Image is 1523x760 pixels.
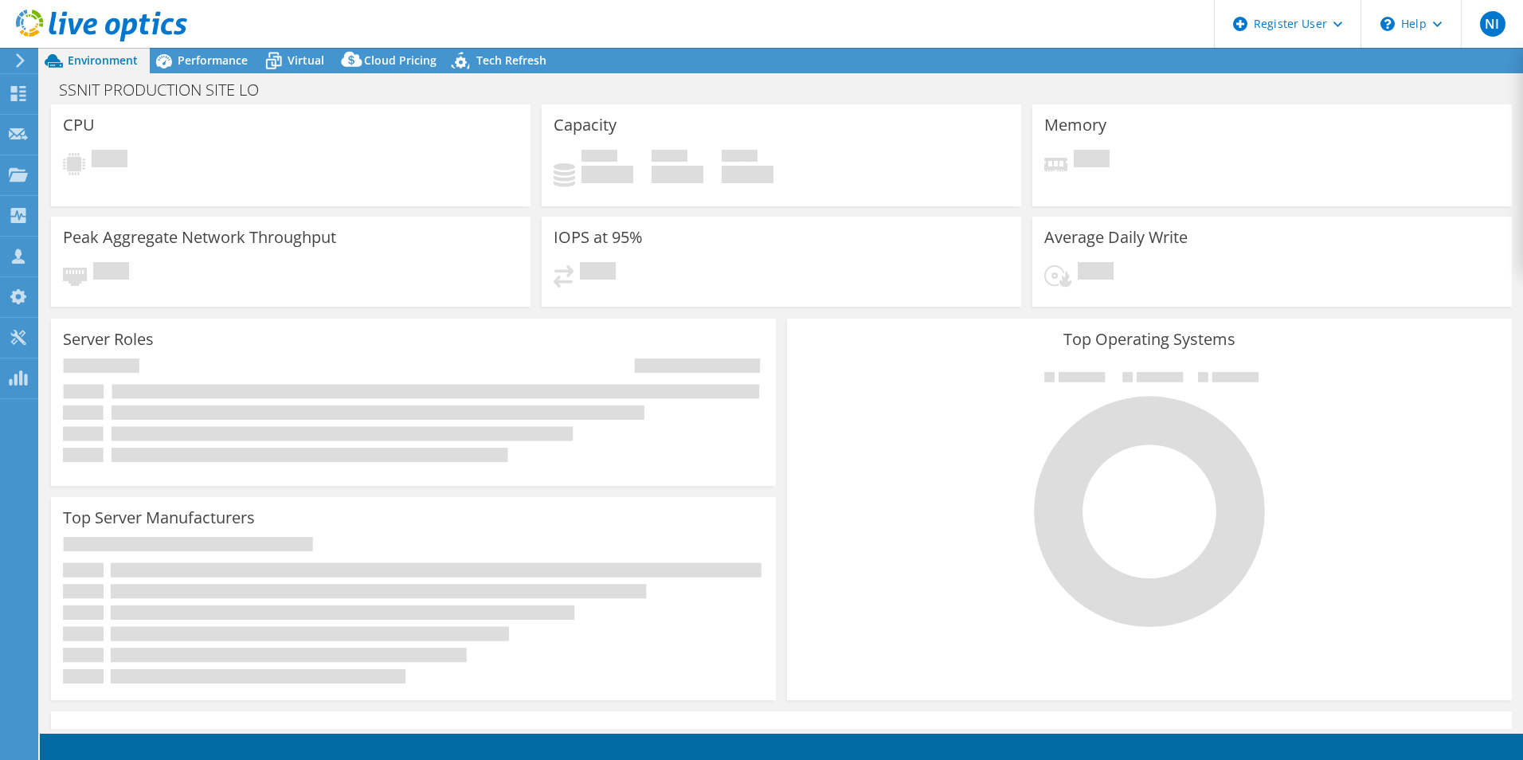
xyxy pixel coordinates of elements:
[1074,150,1110,171] span: Pending
[1078,262,1114,284] span: Pending
[722,166,773,183] h4: 0 GiB
[581,150,617,166] span: Used
[68,53,138,68] span: Environment
[63,331,154,348] h3: Server Roles
[93,262,129,284] span: Pending
[52,81,284,99] h1: SSNIT PRODUCTION SITE LO
[1044,116,1106,134] h3: Memory
[722,150,758,166] span: Total
[178,53,248,68] span: Performance
[63,116,95,134] h3: CPU
[63,509,255,527] h3: Top Server Manufacturers
[364,53,437,68] span: Cloud Pricing
[63,229,336,246] h3: Peak Aggregate Network Throughput
[580,262,616,284] span: Pending
[1380,17,1395,31] svg: \n
[554,229,643,246] h3: IOPS at 95%
[652,166,703,183] h4: 0 GiB
[652,150,687,166] span: Free
[92,150,127,171] span: Pending
[476,53,546,68] span: Tech Refresh
[554,116,617,134] h3: Capacity
[581,166,633,183] h4: 0 GiB
[799,331,1500,348] h3: Top Operating Systems
[1044,229,1188,246] h3: Average Daily Write
[1480,11,1505,37] span: NI
[288,53,324,68] span: Virtual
